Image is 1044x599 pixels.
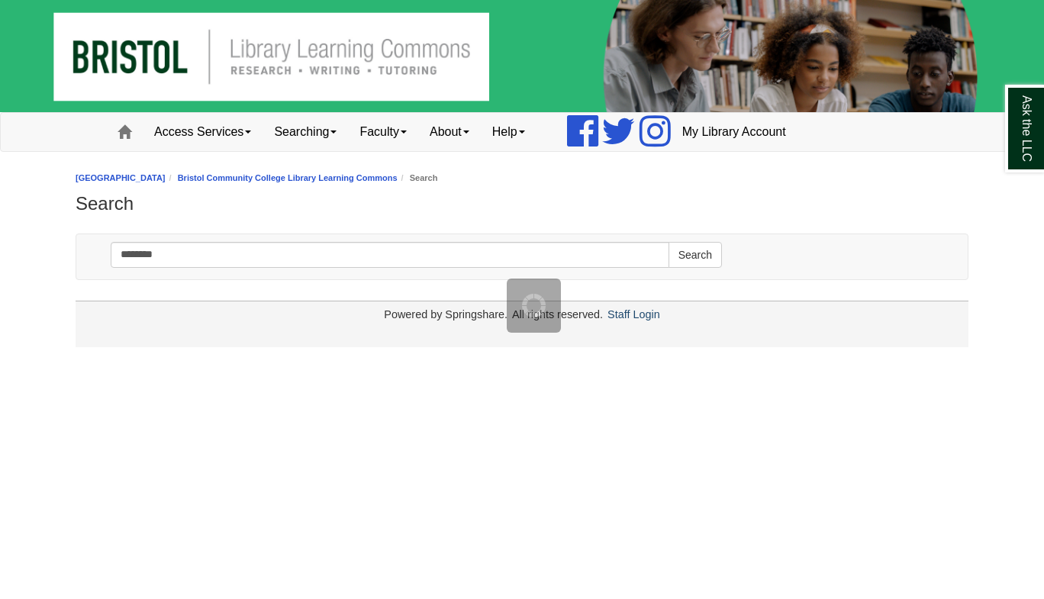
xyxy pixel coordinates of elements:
[178,173,398,182] a: Bristol Community College Library Learning Commons
[418,113,481,151] a: About
[76,171,968,185] nav: breadcrumb
[671,113,797,151] a: My Library Account
[522,294,546,317] img: Working...
[263,113,348,151] a: Searching
[398,171,438,185] li: Search
[669,242,722,268] button: Search
[481,113,536,151] a: Help
[76,193,968,214] h1: Search
[348,113,418,151] a: Faculty
[607,308,660,320] a: Staff Login
[382,308,510,320] div: Powered by Springshare.
[143,113,263,151] a: Access Services
[76,173,166,182] a: [GEOGRAPHIC_DATA]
